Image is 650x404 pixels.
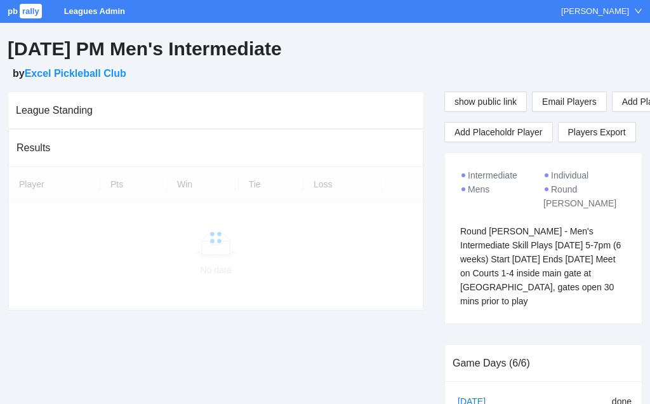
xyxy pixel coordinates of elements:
[454,95,517,109] span: show public link
[468,170,517,180] span: Intermediate
[20,4,42,18] span: rally
[561,5,629,18] div: [PERSON_NAME]
[13,66,642,81] h5: by
[551,170,588,180] span: Individual
[8,6,18,16] span: pb
[454,125,543,139] span: Add Placeholdr Player
[25,68,126,79] a: Excel Pickleball Club
[542,95,597,109] span: Email Players
[16,92,416,128] div: League Standing
[444,91,527,112] button: show public link
[460,224,627,308] div: Round [PERSON_NAME] - Men's Intermediate Skill Plays [DATE] 5-7pm (6 weeks) Start [DATE] Ends [DA...
[64,6,125,16] a: Leagues Admin
[468,184,489,194] span: Mens
[8,36,642,62] h2: [DATE] PM Men's Intermediate
[8,6,44,16] a: pbrally
[634,7,642,15] span: down
[17,130,415,166] div: Results
[558,122,636,142] a: Players Export
[453,345,634,381] div: Game Days (6/6)
[444,122,553,142] button: Add Placeholdr Player
[532,91,607,112] button: Email Players
[568,123,626,142] span: Players Export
